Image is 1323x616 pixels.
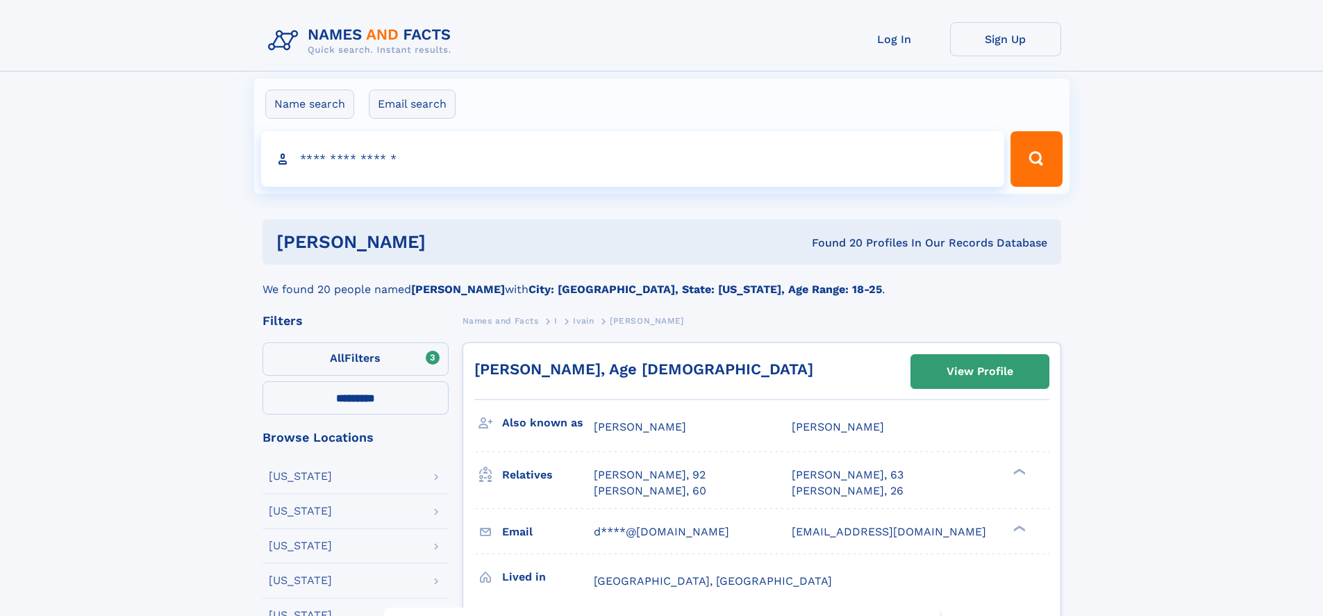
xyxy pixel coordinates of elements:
a: Sign Up [950,22,1061,56]
input: search input [261,131,1005,187]
span: I [554,316,558,326]
a: [PERSON_NAME], Age [DEMOGRAPHIC_DATA] [474,360,813,378]
label: Filters [263,342,449,376]
a: Ivain [573,312,594,329]
b: [PERSON_NAME] [411,283,505,296]
span: [EMAIL_ADDRESS][DOMAIN_NAME] [792,525,986,538]
a: View Profile [911,355,1049,388]
span: [PERSON_NAME] [792,420,884,433]
span: Ivain [573,316,594,326]
span: [GEOGRAPHIC_DATA], [GEOGRAPHIC_DATA] [594,574,832,588]
h3: Also known as [502,411,594,435]
div: ❯ [1010,524,1026,533]
div: ❯ [1010,467,1026,476]
a: [PERSON_NAME], 26 [792,483,904,499]
h3: Relatives [502,463,594,487]
h1: [PERSON_NAME] [276,233,619,251]
img: Logo Names and Facts [263,22,463,60]
b: City: [GEOGRAPHIC_DATA], State: [US_STATE], Age Range: 18-25 [529,283,882,296]
div: [US_STATE] [269,506,332,517]
div: [US_STATE] [269,540,332,551]
h3: Email [502,520,594,544]
span: [PERSON_NAME] [610,316,684,326]
div: [US_STATE] [269,471,332,482]
div: Filters [263,315,449,327]
a: I [554,312,558,329]
h3: Lived in [502,565,594,589]
a: [PERSON_NAME], 92 [594,467,706,483]
span: [PERSON_NAME] [594,420,686,433]
div: [US_STATE] [269,575,332,586]
a: [PERSON_NAME], 63 [792,467,904,483]
div: Found 20 Profiles In Our Records Database [619,235,1047,251]
label: Name search [265,90,354,119]
div: View Profile [947,356,1013,388]
div: Browse Locations [263,431,449,444]
div: We found 20 people named with . [263,265,1061,298]
span: All [330,351,344,365]
label: Email search [369,90,456,119]
a: Names and Facts [463,312,539,329]
button: Search Button [1010,131,1062,187]
a: Log In [839,22,950,56]
a: [PERSON_NAME], 60 [594,483,706,499]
